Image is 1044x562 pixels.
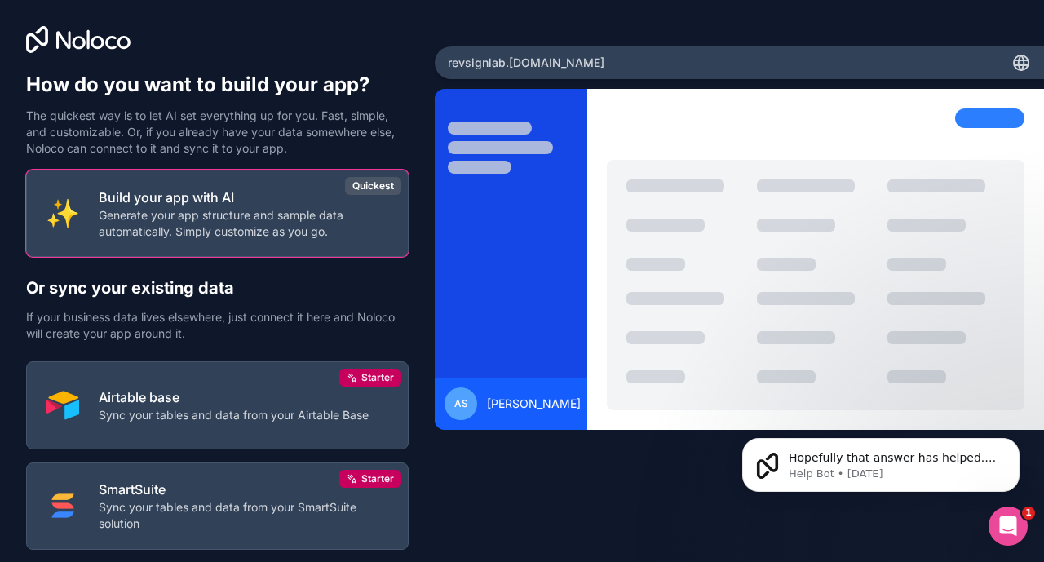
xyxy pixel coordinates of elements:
[26,170,409,257] button: INTERNAL_WITH_AIBuild your app with AIGenerate your app structure and sample data automatically. ...
[26,277,409,299] h2: Or sync your existing data
[454,397,468,410] span: AS
[26,108,409,157] p: The quickest way is to let AI set everything up for you. Fast, simple, and customizable. Or, if y...
[26,309,409,342] p: If your business data lives elsewhere, just connect it here and Noloco will create your app aroun...
[345,177,401,195] div: Quickest
[46,489,79,522] img: SMART_SUITE
[718,404,1044,518] iframe: Intercom notifications message
[26,72,409,98] h1: How do you want to build your app?
[99,480,388,499] p: SmartSuite
[448,55,604,71] span: revsignlab .[DOMAIN_NAME]
[71,47,278,126] span: Hopefully that answer has helped. If you need any more help or have any other questions, I would ...
[99,188,388,207] p: Build your app with AI
[99,387,369,407] p: Airtable base
[26,361,409,449] button: AIRTABLEAirtable baseSync your tables and data from your Airtable BaseStarter
[46,197,79,230] img: INTERNAL_WITH_AI
[99,207,388,240] p: Generate your app structure and sample data automatically. Simply customize as you go.
[487,396,581,412] span: [PERSON_NAME]
[1022,507,1035,520] span: 1
[361,472,394,485] span: Starter
[99,499,388,532] p: Sync your tables and data from your SmartSuite solution
[71,63,281,77] p: Message from Help Bot, sent 1d ago
[46,389,79,422] img: AIRTABLE
[989,507,1028,546] iframe: Intercom live chat
[99,407,369,423] p: Sync your tables and data from your Airtable Base
[361,371,394,384] span: Starter
[26,462,409,550] button: SMART_SUITESmartSuiteSync your tables and data from your SmartSuite solutionStarter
